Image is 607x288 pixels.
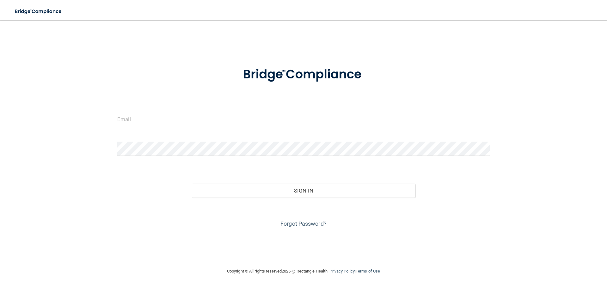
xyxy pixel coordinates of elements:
[329,269,354,273] a: Privacy Policy
[188,261,419,281] div: Copyright © All rights reserved 2025 @ Rectangle Health | |
[230,58,377,91] img: bridge_compliance_login_screen.278c3ca4.svg
[356,269,380,273] a: Terms of Use
[9,5,68,18] img: bridge_compliance_login_screen.278c3ca4.svg
[192,184,415,198] button: Sign In
[280,220,327,227] a: Forgot Password?
[117,112,490,126] input: Email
